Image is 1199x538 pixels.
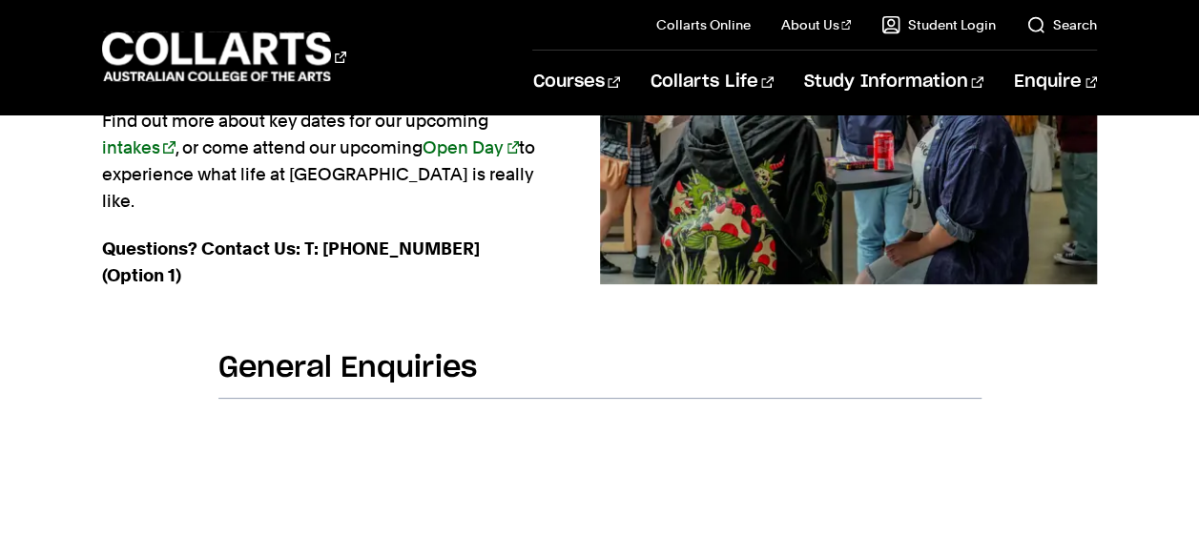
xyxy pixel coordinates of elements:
[102,108,539,215] p: Find out more about key dates for our upcoming , or come attend our upcoming to experience what l...
[804,51,983,114] a: Study Information
[423,137,519,157] a: Open Day
[102,238,480,285] strong: Questions? Contact Us: T: [PHONE_NUMBER] (Option 1)
[781,15,852,34] a: About Us
[218,350,982,399] h2: General Enquiries
[651,51,774,114] a: Collarts Life
[1014,51,1097,114] a: Enquire
[102,137,176,157] a: intakes
[656,15,751,34] a: Collarts Online
[881,15,996,34] a: Student Login
[532,51,619,114] a: Courses
[1026,15,1097,34] a: Search
[102,30,346,84] div: Go to homepage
